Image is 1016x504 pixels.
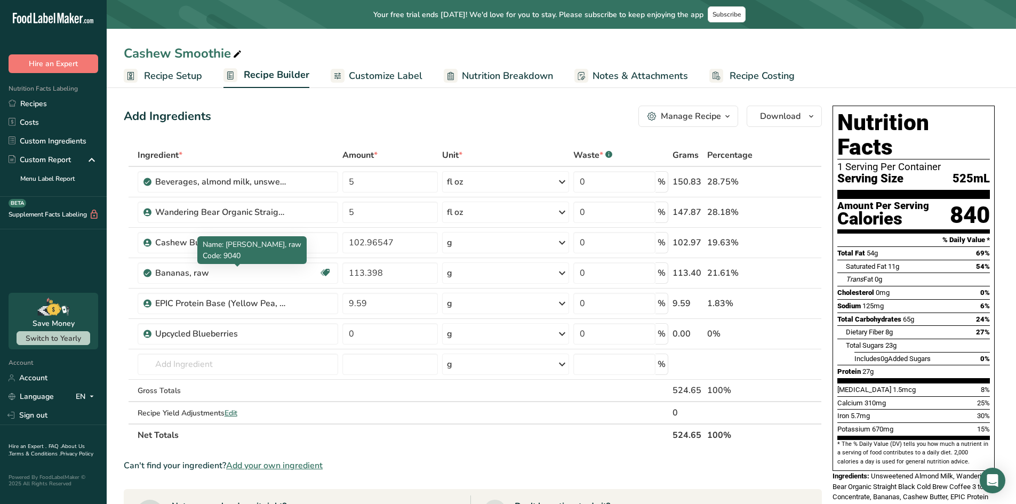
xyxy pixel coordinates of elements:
span: 310mg [865,399,886,407]
span: 125mg [862,302,884,310]
span: 5.7mg [851,412,870,420]
span: 0g [875,275,882,283]
div: Upcycled Blueberries [155,327,289,340]
div: Beverages, almond milk, unsweetened, shelf stable [155,175,289,188]
span: 0% [980,289,990,297]
a: FAQ . [49,443,61,450]
div: g [447,327,452,340]
span: 0mg [876,289,890,297]
h1: Nutrition Facts [837,110,990,159]
span: Protein [837,367,861,375]
span: 8% [981,386,990,394]
div: 21.61% [707,267,771,279]
a: Recipe Builder [223,63,309,89]
span: Customize Label [349,69,422,83]
span: Download [760,110,801,123]
div: fl oz [447,175,463,188]
div: Open Intercom Messenger [980,468,1005,493]
div: Can't find your ingredient? [124,459,822,472]
div: fl oz [447,206,463,219]
th: Net Totals [135,423,671,446]
span: Amount [342,149,378,162]
span: Recipe Costing [730,69,795,83]
div: Cashew Butter [155,236,289,249]
div: g [447,297,452,310]
div: 0 [673,406,703,419]
div: Custom Report [9,154,71,165]
span: Ingredient [138,149,182,162]
span: Grams [673,149,699,162]
div: 840 [950,201,990,229]
span: Edit [225,408,237,418]
a: Privacy Policy [60,450,93,458]
div: 9.59 [673,297,703,310]
span: Your free trial ends [DATE]! We'd love for you to stay. Please subscribe to keep enjoying the app [373,9,703,20]
button: Hire an Expert [9,54,98,73]
span: 27% [976,328,990,336]
span: 25% [977,399,990,407]
span: 8g [885,328,893,336]
span: 54% [976,262,990,270]
span: Dietary Fiber [846,328,884,336]
span: Name: [PERSON_NAME], raw [203,239,301,250]
span: Ingredients: [833,472,869,480]
div: Cashew Smoothie [124,44,244,63]
span: 1.5mcg [893,386,916,394]
a: Recipe Setup [124,64,202,88]
span: Fat [846,275,873,283]
span: 0% [980,355,990,363]
div: Powered By FoodLabelMaker © 2025 All Rights Reserved [9,474,98,487]
div: 19.63% [707,236,771,249]
th: 100% [705,423,773,446]
div: 113.40 [673,267,703,279]
div: Wandering Bear Organic Straight Black Cold Brew Coffee 3 to 1 Concentrate [155,206,289,219]
span: Saturated Fat [846,262,886,270]
i: Trans [846,275,863,283]
span: Subscribe [713,10,741,19]
div: EPIC Protein Base (Yellow Pea, Pumpkin Seed, Sunflower Seed, Cranberry Seed, Chia Seed), Chocolat... [155,297,289,310]
div: 0.00 [673,327,703,340]
span: Potassium [837,425,870,433]
span: 15% [977,425,990,433]
button: Manage Recipe [638,106,738,127]
a: Nutrition Breakdown [444,64,553,88]
span: Code: 9040 [203,251,241,261]
span: 11g [888,262,899,270]
div: 0% [707,327,771,340]
span: Total Carbohydrates [837,315,901,323]
div: Calories [837,211,929,227]
div: 28.18% [707,206,771,219]
span: 6% [980,302,990,310]
span: Unit [442,149,462,162]
a: Hire an Expert . [9,443,46,450]
div: Save Money [33,318,75,329]
a: About Us . [9,443,85,458]
a: Terms & Conditions . [9,450,60,458]
span: Includes Added Sugars [854,355,931,363]
div: g [447,267,452,279]
section: * The % Daily Value (DV) tells you how much a nutrient in a serving of food contributes to a dail... [837,440,990,466]
span: Iron [837,412,849,420]
span: 24% [976,315,990,323]
div: g [447,358,452,371]
div: 524.65 [673,384,703,397]
div: Recipe Yield Adjustments [138,407,339,419]
div: g [447,236,452,249]
div: Amount Per Serving [837,201,929,211]
span: [MEDICAL_DATA] [837,386,891,394]
a: Language [9,387,54,406]
a: Recipe Costing [709,64,795,88]
div: Gross Totals [138,385,339,396]
span: Switch to Yearly [26,333,81,343]
span: 30% [977,412,990,420]
span: Cholesterol [837,289,874,297]
span: Add your own ingredient [226,459,323,472]
span: Total Fat [837,249,865,257]
a: Customize Label [331,64,422,88]
span: Recipe Setup [144,69,202,83]
span: 525mL [953,172,990,186]
button: Download [747,106,822,127]
div: Waste [573,149,612,162]
div: Add Ingredients [124,108,211,125]
th: 524.65 [670,423,705,446]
